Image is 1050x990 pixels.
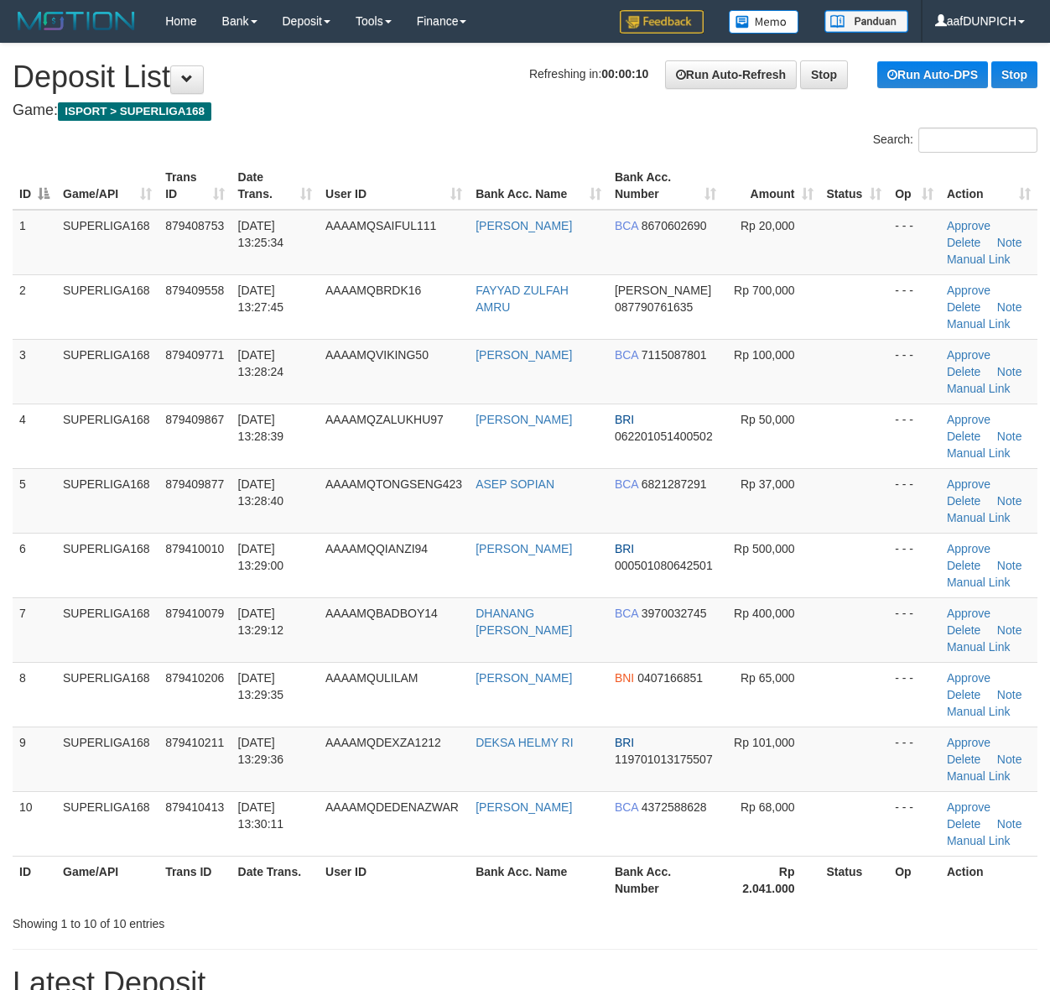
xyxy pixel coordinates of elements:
th: Status [820,856,889,904]
td: - - - [888,468,940,533]
td: SUPERLIGA168 [56,597,159,662]
span: AAAAMQBADBOY14 [325,607,438,620]
span: 879410010 [165,542,224,555]
span: AAAAMQVIKING50 [325,348,429,362]
span: [DATE] 13:28:24 [238,348,284,378]
a: Manual Link [947,769,1011,783]
span: AAAAMQQIANZI94 [325,542,428,555]
td: - - - [888,791,940,856]
th: Status: activate to sort column ascending [820,162,889,210]
span: Copy 0407166851 to clipboard [637,671,703,685]
a: DEKSA HELMY RI [476,736,573,749]
input: Search: [918,128,1037,153]
span: Copy 087790761635 to clipboard [615,300,693,314]
td: 7 [13,597,56,662]
th: Op [888,856,940,904]
img: MOTION_logo.png [13,8,140,34]
a: Approve [947,413,990,426]
a: Manual Link [947,576,1011,589]
th: Op: activate to sort column ascending [888,162,940,210]
span: BCA [615,800,638,814]
td: 5 [13,468,56,533]
span: BRI [615,736,634,749]
h4: Game: [13,102,1037,119]
h1: Deposit List [13,60,1037,94]
td: - - - [888,533,940,597]
td: SUPERLIGA168 [56,404,159,468]
a: Approve [947,477,990,491]
a: Approve [947,348,990,362]
span: [DATE] 13:30:11 [238,800,284,831]
a: Run Auto-DPS [877,61,988,88]
a: Manual Link [947,446,1011,460]
a: Approve [947,219,990,232]
span: BRI [615,413,634,426]
td: SUPERLIGA168 [56,274,159,339]
a: Manual Link [947,317,1011,331]
a: Stop [800,60,848,89]
a: Delete [947,236,980,249]
a: Note [997,430,1022,443]
a: Manual Link [947,511,1011,524]
span: BNI [615,671,634,685]
th: Game/API [56,856,159,904]
td: - - - [888,274,940,339]
th: Action: activate to sort column ascending [940,162,1037,210]
a: Note [997,817,1022,831]
a: Stop [991,61,1037,88]
a: Approve [947,284,990,297]
a: Note [997,559,1022,572]
a: Approve [947,671,990,685]
a: DHANANG [PERSON_NAME] [476,607,572,637]
span: BCA [615,607,638,620]
span: 879410079 [165,607,224,620]
a: Manual Link [947,705,1011,718]
td: SUPERLIGA168 [56,662,159,727]
span: Rp 400,000 [734,607,794,620]
span: Copy 8670602690 to clipboard [642,219,707,232]
span: Rp 37,000 [741,477,795,491]
span: Copy 119701013175507 to clipboard [615,753,713,766]
span: AAAAMQTONGSENG423 [325,477,462,491]
a: Delete [947,365,980,378]
td: - - - [888,404,940,468]
th: Date Trans. [231,856,319,904]
th: User ID: activate to sort column ascending [319,162,469,210]
a: FAYYAD ZULFAH AMRU [476,284,569,314]
a: Delete [947,753,980,766]
td: 6 [13,533,56,597]
td: 10 [13,791,56,856]
a: [PERSON_NAME] [476,413,572,426]
div: Showing 1 to 10 of 10 entries [13,909,425,932]
td: 8 [13,662,56,727]
span: 879410211 [165,736,224,749]
a: Note [997,753,1022,766]
a: [PERSON_NAME] [476,542,572,555]
a: Delete [947,430,980,443]
span: AAAAMQSAIFUL111 [325,219,436,232]
a: Delete [947,300,980,314]
td: 1 [13,210,56,275]
a: Note [997,494,1022,508]
span: AAAAMQBRDK16 [325,284,421,297]
th: Amount: activate to sort column ascending [723,162,820,210]
a: [PERSON_NAME] [476,800,572,814]
span: BCA [615,477,638,491]
th: Bank Acc. Number [608,856,723,904]
td: - - - [888,597,940,662]
a: [PERSON_NAME] [476,671,572,685]
span: AAAAMQDEDENAZWAR [325,800,459,814]
span: ISPORT > SUPERLIGA168 [58,102,211,121]
span: 879410413 [165,800,224,814]
th: ID [13,856,56,904]
a: Approve [947,736,990,749]
span: Rp 500,000 [734,542,794,555]
span: Rp 101,000 [734,736,794,749]
th: Rp 2.041.000 [723,856,820,904]
td: SUPERLIGA168 [56,339,159,404]
span: BCA [615,219,638,232]
span: Rp 50,000 [741,413,795,426]
span: 879409877 [165,477,224,491]
td: - - - [888,727,940,791]
a: Note [997,236,1022,249]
